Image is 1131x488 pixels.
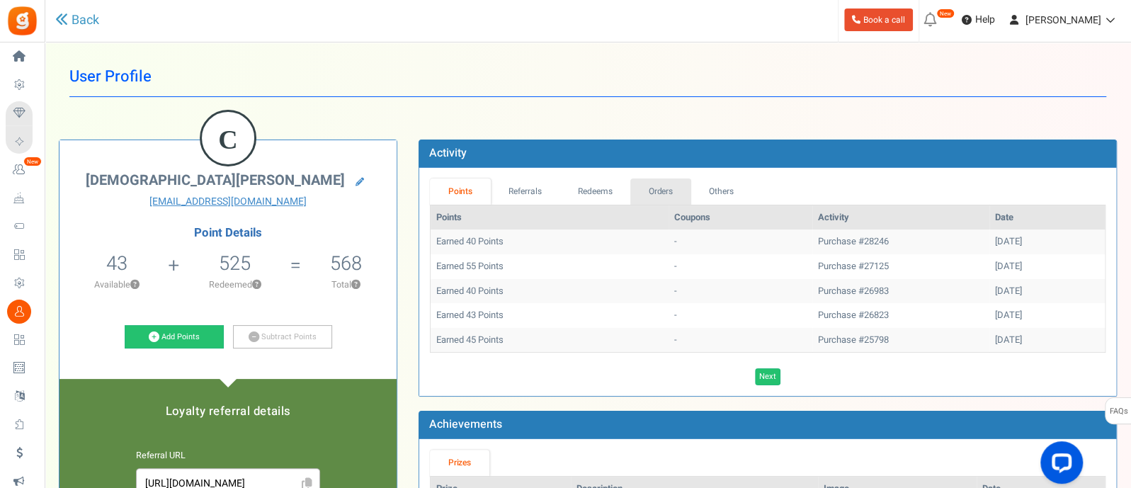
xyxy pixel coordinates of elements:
[989,205,1105,230] th: Date
[431,279,669,304] td: Earned 40 Points
[219,253,251,274] h5: 525
[691,178,752,205] a: Others
[844,8,913,31] a: Book a call
[302,278,390,291] p: Total
[431,229,669,254] td: Earned 40 Points
[936,8,955,18] em: New
[430,450,489,476] a: Prizes
[6,5,38,37] img: Gratisfaction
[812,303,989,328] td: Purchase #26823
[202,112,254,167] figcaption: C
[431,205,669,230] th: Points
[559,178,630,205] a: Redeems
[995,235,1099,249] div: [DATE]
[125,325,224,349] a: Add Points
[252,280,261,290] button: ?
[669,229,812,254] td: -
[669,279,812,304] td: -
[995,285,1099,298] div: [DATE]
[431,303,669,328] td: Earned 43 Points
[67,278,167,291] p: Available
[669,303,812,328] td: -
[755,368,780,385] a: Next
[130,280,140,290] button: ?
[86,170,345,191] span: [DEMOGRAPHIC_DATA][PERSON_NAME]
[351,280,360,290] button: ?
[995,309,1099,322] div: [DATE]
[812,229,989,254] td: Purchase #28246
[630,178,691,205] a: Orders
[972,13,995,27] span: Help
[70,195,386,209] a: [EMAIL_ADDRESS][DOMAIN_NAME]
[995,334,1099,347] div: [DATE]
[812,328,989,353] td: Purchase #25798
[1025,13,1101,28] span: [PERSON_NAME]
[136,451,320,461] h6: Referral URL
[431,254,669,279] td: Earned 55 Points
[430,178,491,205] a: Points
[181,278,289,291] p: Redeemed
[106,249,127,278] span: 43
[6,158,38,182] a: New
[330,253,362,274] h5: 568
[1109,398,1128,425] span: FAQs
[69,57,1106,97] h1: User Profile
[429,416,502,433] b: Achievements
[812,279,989,304] td: Purchase #26983
[669,254,812,279] td: -
[233,325,332,349] a: Subtract Points
[431,328,669,353] td: Earned 45 Points
[812,205,989,230] th: Activity
[669,205,812,230] th: Coupons
[429,144,467,161] b: Activity
[59,227,397,239] h4: Point Details
[669,328,812,353] td: -
[812,254,989,279] td: Purchase #27125
[995,260,1099,273] div: [DATE]
[23,157,42,166] em: New
[956,8,1001,31] a: Help
[74,405,382,418] h5: Loyalty referral details
[491,178,560,205] a: Referrals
